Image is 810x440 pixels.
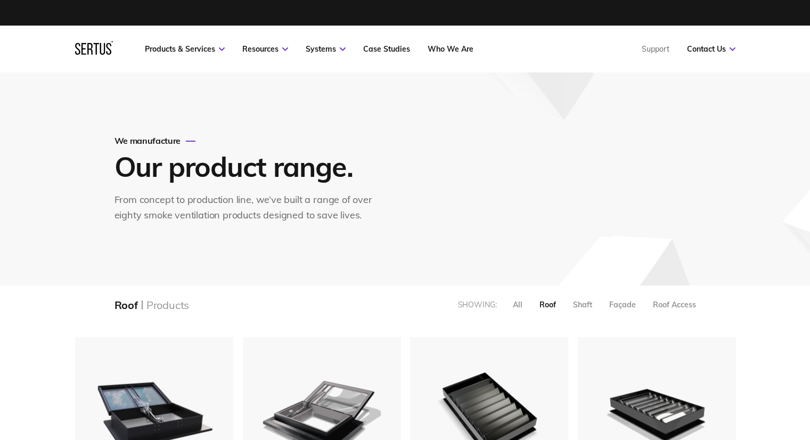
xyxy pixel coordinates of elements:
[146,298,189,312] div: Products
[114,298,138,312] div: Roof
[642,44,669,54] a: Support
[428,44,473,54] a: Who We Are
[573,300,592,309] div: Shaft
[145,44,225,54] a: Products & Services
[458,300,497,309] div: Showing:
[513,300,522,309] div: All
[609,300,636,309] div: Façade
[114,149,381,184] h1: Our product range.
[363,44,410,54] a: Case Studies
[539,300,556,309] div: Roof
[687,44,735,54] a: Contact Us
[242,44,288,54] a: Resources
[757,389,810,440] iframe: Chat Widget
[114,192,383,223] div: From concept to production line, we’ve built a range of over eighty smoke ventilation products de...
[306,44,346,54] a: Systems
[114,135,383,146] div: We manufacture
[653,300,696,309] div: Roof Access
